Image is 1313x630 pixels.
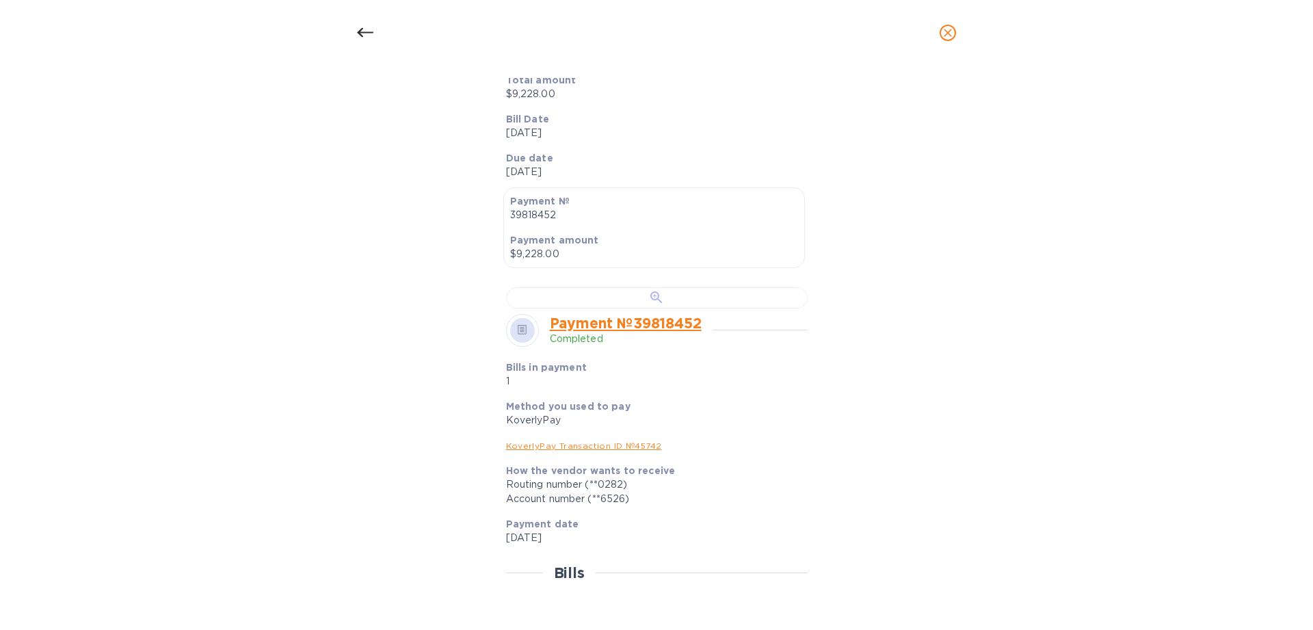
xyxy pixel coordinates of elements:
p: [DATE] [506,165,797,179]
p: $9,228.00 [506,87,797,101]
b: Method you used to pay [506,401,631,412]
b: Bill Date [506,114,549,124]
div: KoverlyPay [506,413,797,428]
p: [DATE] [506,531,797,545]
b: Bills in payment [506,362,587,373]
b: Payment date [506,519,579,529]
a: Payment № 39818452 [550,315,702,332]
p: 39818452 [510,208,798,222]
a: KoverlyPay Transaction ID № 45742 [506,441,662,451]
b: How the vendor wants to receive [506,465,676,476]
b: Due date [506,153,553,163]
button: close [931,16,964,49]
p: Completed [550,332,702,346]
p: 1 [506,374,700,389]
div: Account number (**6526) [506,492,797,506]
div: Routing number (**0282) [506,477,797,492]
h2: Bills [554,564,585,581]
p: $9,228.00 [510,247,798,261]
b: Payment amount [510,235,599,246]
b: Payment № [510,196,570,207]
p: [DATE] [506,126,797,140]
b: Total amount [506,75,576,86]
